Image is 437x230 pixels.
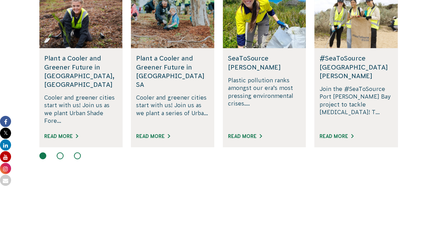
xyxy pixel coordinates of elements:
[44,54,117,89] h5: Plant a Cooler and Greener Future in [GEOGRAPHIC_DATA], [GEOGRAPHIC_DATA]
[320,54,392,80] h5: #SeaToSource [GEOGRAPHIC_DATA][PERSON_NAME]
[136,134,170,139] a: Read More
[320,85,392,125] p: Join the #SeaToSource Port [PERSON_NAME] Bay project to tackle [MEDICAL_DATA]! T...
[136,94,209,125] p: Cooler and greener cities start with us! Join us as we plant a series of Urba...
[228,76,301,125] p: Plastic pollution ranks amongst our era’s most pressing environmental crises....
[228,54,301,71] h5: SeaToSource [PERSON_NAME]
[44,94,117,125] p: Cooler and greener cities start with us! Join us as we plant Urban Shade Fore...
[320,134,353,139] a: Read More
[136,54,209,89] h5: Plant a Cooler and Greener Future in [GEOGRAPHIC_DATA] SA
[228,134,262,139] a: Read More
[44,134,78,139] a: Read More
